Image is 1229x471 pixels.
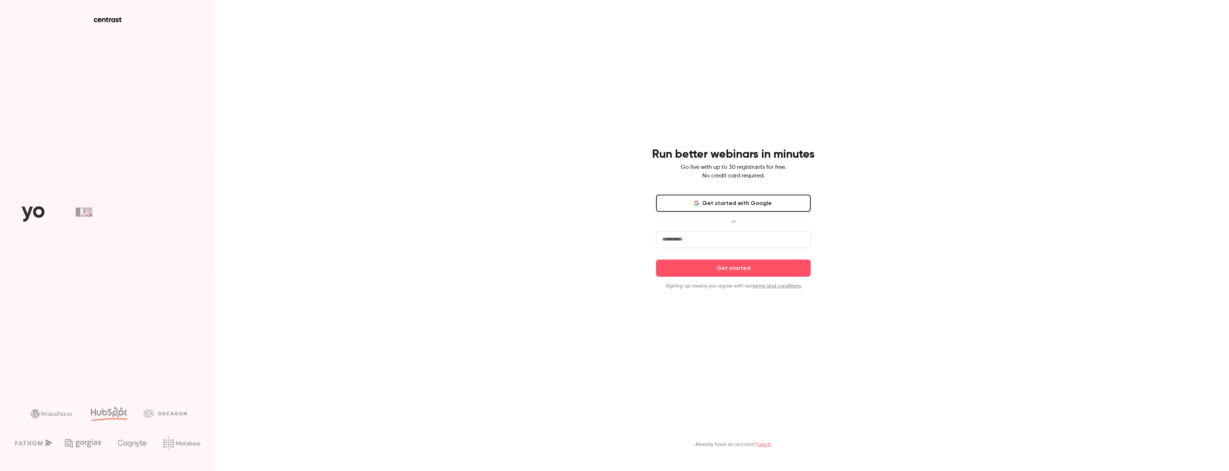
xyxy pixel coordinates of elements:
[652,147,815,162] h4: Run better webinars in minutes
[728,218,739,225] span: or
[681,163,786,180] p: Go live with up to 30 registrants for free. No credit card required.
[656,282,811,290] p: Signing up means you agree with our
[752,284,801,289] a: terms and conditions
[656,195,811,212] button: Get started with Google
[144,409,187,417] img: decagon
[695,441,771,448] p: Already have an account?
[757,442,771,447] a: Log in
[656,260,811,277] button: Get started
